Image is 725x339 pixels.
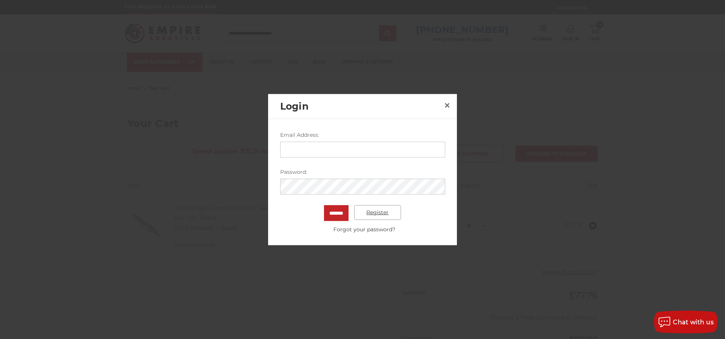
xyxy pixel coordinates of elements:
[654,311,717,333] button: Chat with us
[444,98,450,113] span: ×
[284,225,445,233] a: Forgot your password?
[673,319,714,326] span: Chat with us
[280,99,441,113] h2: Login
[280,168,445,176] label: Password:
[280,131,445,139] label: Email Address:
[441,99,453,111] a: Close
[354,205,401,220] a: Register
